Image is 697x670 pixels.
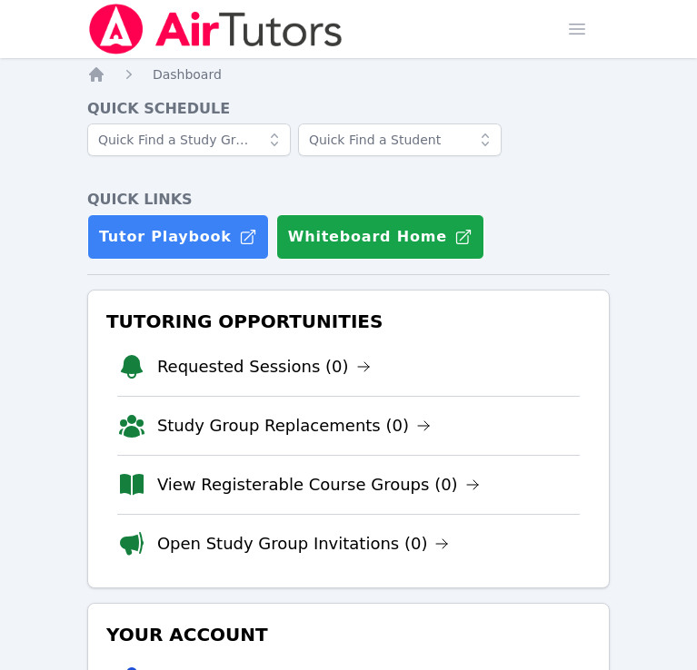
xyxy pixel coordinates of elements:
[153,65,222,84] a: Dashboard
[276,214,484,260] button: Whiteboard Home
[103,618,594,651] h3: Your Account
[87,98,610,120] h4: Quick Schedule
[87,123,291,156] input: Quick Find a Study Group
[103,305,594,338] h3: Tutoring Opportunities
[157,413,431,438] a: Study Group Replacements (0)
[157,472,480,498] a: View Registerable Course Groups (0)
[157,354,371,379] a: Requested Sessions (0)
[87,214,269,260] a: Tutor Playbook
[87,65,610,84] nav: Breadcrumb
[157,531,450,557] a: Open Study Group Invitations (0)
[298,123,502,156] input: Quick Find a Student
[87,189,610,211] h4: Quick Links
[87,4,344,54] img: Air Tutors
[153,67,222,82] span: Dashboard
